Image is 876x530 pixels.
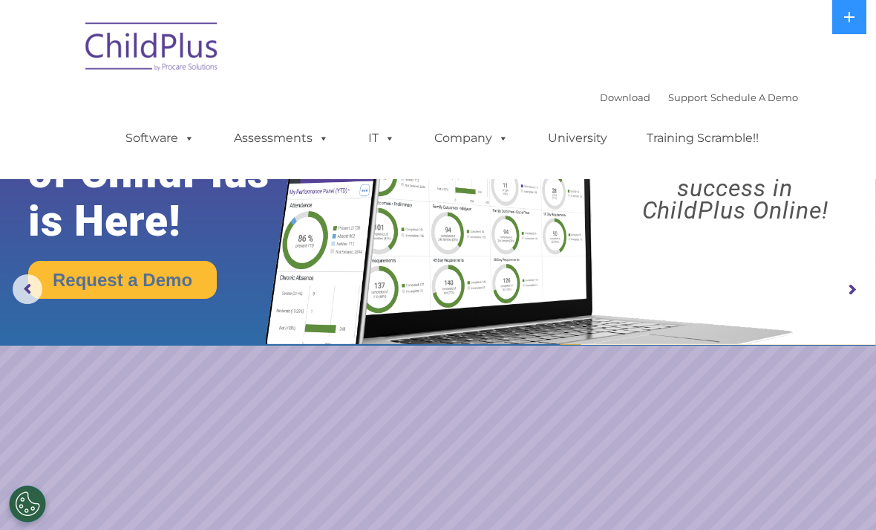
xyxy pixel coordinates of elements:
a: Training Scramble!! [632,123,774,153]
a: University [533,123,622,153]
a: Support [668,91,707,103]
a: Company [419,123,523,153]
rs-layer: Boost your productivity and streamline your success in ChildPlus Online! [605,110,865,222]
iframe: Chat Widget [802,459,876,530]
rs-layer: The Future of ChildPlus is Here! [28,100,308,245]
font: | [600,91,798,103]
div: Widget de chat [802,459,876,530]
img: ChildPlus by Procare Solutions [78,12,226,86]
a: Request a Demo [28,261,217,299]
a: Assessments [219,123,344,153]
button: Cookies Settings [9,485,46,523]
a: Download [600,91,650,103]
a: IT [353,123,410,153]
a: Schedule A Demo [710,91,798,103]
a: Software [111,123,209,153]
